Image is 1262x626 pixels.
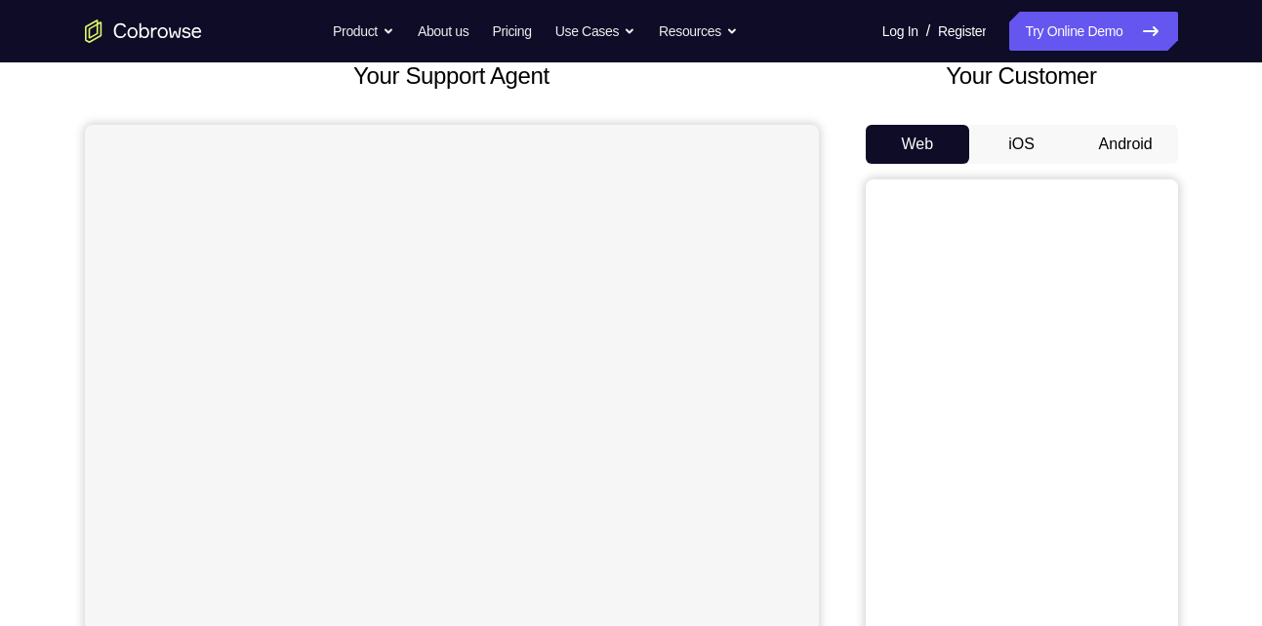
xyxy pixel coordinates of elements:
button: Web [866,125,970,164]
button: Use Cases [555,12,635,51]
h2: Your Customer [866,59,1178,94]
a: Try Online Demo [1009,12,1177,51]
h2: Your Support Agent [85,59,819,94]
a: About us [418,12,468,51]
button: iOS [969,125,1074,164]
a: Go to the home page [85,20,202,43]
span: / [926,20,930,43]
a: Pricing [492,12,531,51]
a: Register [938,12,986,51]
button: Resources [659,12,738,51]
a: Log In [882,12,918,51]
button: Android [1074,125,1178,164]
button: Product [333,12,394,51]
